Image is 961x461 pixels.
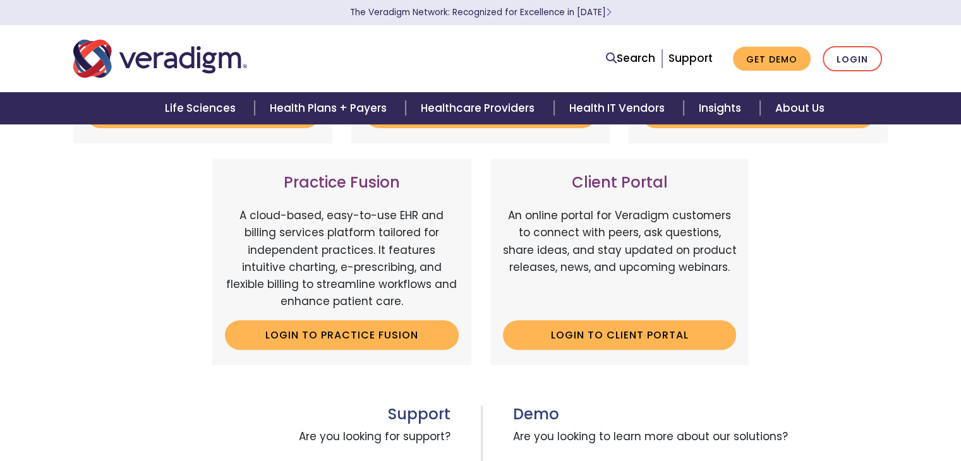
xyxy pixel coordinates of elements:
a: Get Demo [733,47,811,71]
a: The Veradigm Network: Recognized for Excellence in [DATE]Learn More [350,6,612,18]
p: A cloud-based, easy-to-use EHR and billing services platform tailored for independent practices. ... [225,207,459,310]
p: An online portal for Veradigm customers to connect with peers, ask questions, share ideas, and st... [503,207,737,310]
h3: Client Portal [503,174,737,192]
a: Login to Client Portal [503,320,737,349]
a: Login [823,46,882,72]
h3: Demo [513,405,888,424]
img: Veradigm logo [73,38,247,80]
a: Healthcare Providers [406,92,553,124]
span: Learn More [606,6,612,18]
a: About Us [760,92,840,124]
a: Health IT Vendors [554,92,684,124]
h3: Support [73,405,450,424]
a: Insights [684,92,760,124]
a: Search [606,50,655,67]
a: Life Sciences [150,92,255,124]
a: Support [668,51,713,66]
a: Login to Practice Fusion [225,320,459,349]
h3: Practice Fusion [225,174,459,192]
a: Health Plans + Payers [255,92,406,124]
